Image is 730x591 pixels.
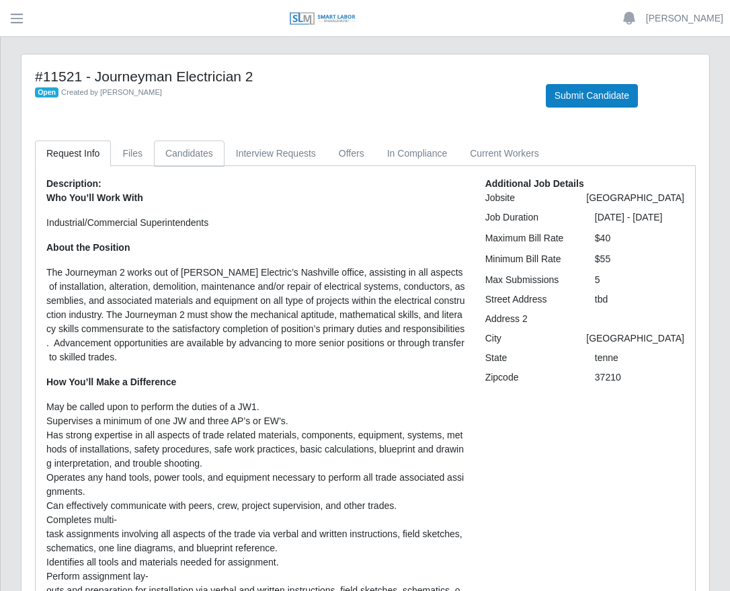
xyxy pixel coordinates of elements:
div: 5 [585,273,694,287]
div: Street Address [475,292,585,307]
div: tbd [585,292,694,307]
div: Maximum Bill Rate [475,231,585,245]
p: Industrial/Commercial Superintendents [46,216,465,230]
li: Has strong expertise in all aspects of trade related materials, components, equipment, systems, m... [46,428,465,471]
div: Jobsite [475,191,577,205]
strong: About the Position [46,242,130,253]
b: Additional Job Details [485,178,584,189]
div: [GEOGRAPHIC_DATA] [576,191,694,205]
div: $40 [585,231,694,245]
li: Identifies all tools and materials needed for assignment. [46,555,465,569]
a: Request Info [35,141,111,167]
span: Open [35,87,58,98]
div: [DATE] - [DATE] [585,210,694,225]
strong: Who You’ll Work With [46,192,143,203]
a: Files [111,141,154,167]
li: Can effectively communicate with peers, crew, project supervision, and other trades. [46,499,465,513]
h4: #11521 - Journeyman Electrician 2 [35,68,526,85]
a: Candidates [154,141,225,167]
li: Supervises a minimum of one JW and three AP’s or EW’s. [46,414,465,428]
a: [PERSON_NAME] [646,11,723,26]
li: May be called upon to perform the duties of a JW1. [46,400,465,414]
b: Description: [46,178,102,189]
li: Operates any hand tools, power tools, and equipment necessary to perform all trade associated ass... [46,471,465,499]
div: Job Duration [475,210,585,225]
div: City [475,331,577,346]
a: In Compliance [376,141,459,167]
button: Submit Candidate [546,84,638,108]
div: State [475,351,585,365]
div: Minimum Bill Rate [475,252,585,266]
li: Completes multi-task assignments involving all aspects of the trade via verbal and written instru... [46,513,465,555]
strong: How You’ll Make a Difference [46,377,176,387]
div: Zipcode [475,370,585,385]
a: Interview Requests [225,141,327,167]
div: tenne [585,351,694,365]
div: [GEOGRAPHIC_DATA] [576,331,694,346]
a: Offers [327,141,376,167]
p: The Journeyman 2 works out of [PERSON_NAME] Electric’s Nashville office, assisting in all aspects... [46,266,465,364]
img: SLM Logo [289,11,356,26]
div: Address 2 [475,312,585,326]
div: 37210 [585,370,694,385]
a: Current Workers [458,141,550,167]
div: $55 [585,252,694,266]
div: Max Submissions [475,273,585,287]
span: Created by [PERSON_NAME] [61,88,162,96]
